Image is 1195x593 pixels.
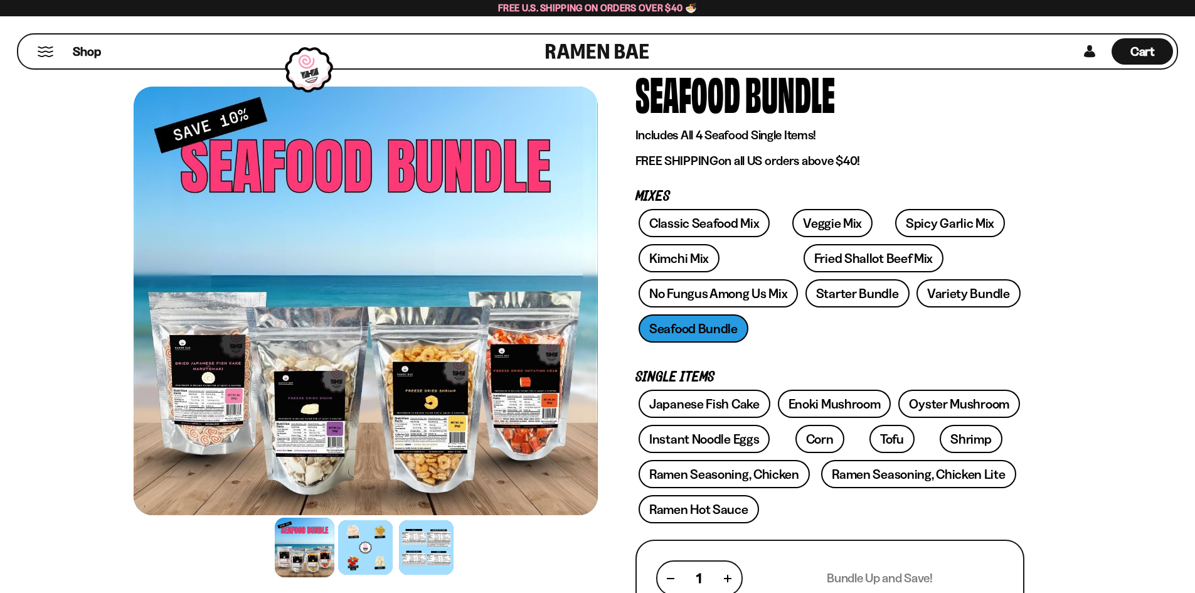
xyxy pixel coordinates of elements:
span: Cart [1130,44,1155,59]
a: Shop [73,38,101,65]
a: Instant Noodle Eggs [639,425,770,453]
p: Includes All 4 Seafood Single Items! [635,127,1024,143]
p: on all US orders above $40! [635,153,1024,169]
a: Ramen Hot Sauce [639,495,759,523]
a: Tofu [869,425,915,453]
div: Cart [1112,35,1173,68]
span: 1 [696,570,701,586]
a: Fried Shallot Beef Mix [804,244,943,272]
a: Shrimp [940,425,1002,453]
a: No Fungus Among Us Mix [639,279,798,307]
a: Oyster Mushroom [898,390,1020,418]
a: Japanese Fish Cake [639,390,770,418]
a: Variety Bundle [916,279,1021,307]
a: Corn [795,425,844,453]
strong: FREE SHIPPING [635,153,718,168]
p: Bundle Up and Save! [827,570,933,586]
a: Veggie Mix [792,209,873,237]
p: Mixes [635,191,1024,203]
a: Classic Seafood Mix [639,209,770,237]
span: Free U.S. Shipping on Orders over $40 🍜 [498,2,697,14]
div: Bundle [745,70,835,117]
div: Seafood [635,70,740,117]
a: Spicy Garlic Mix [895,209,1005,237]
a: Enoki Mushroom [778,390,891,418]
a: Ramen Seasoning, Chicken Lite [821,460,1016,488]
a: Ramen Seasoning, Chicken [639,460,810,488]
p: Single Items [635,371,1024,383]
span: Shop [73,43,101,60]
a: Kimchi Mix [639,244,720,272]
a: Starter Bundle [805,279,910,307]
button: Mobile Menu Trigger [37,46,54,57]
